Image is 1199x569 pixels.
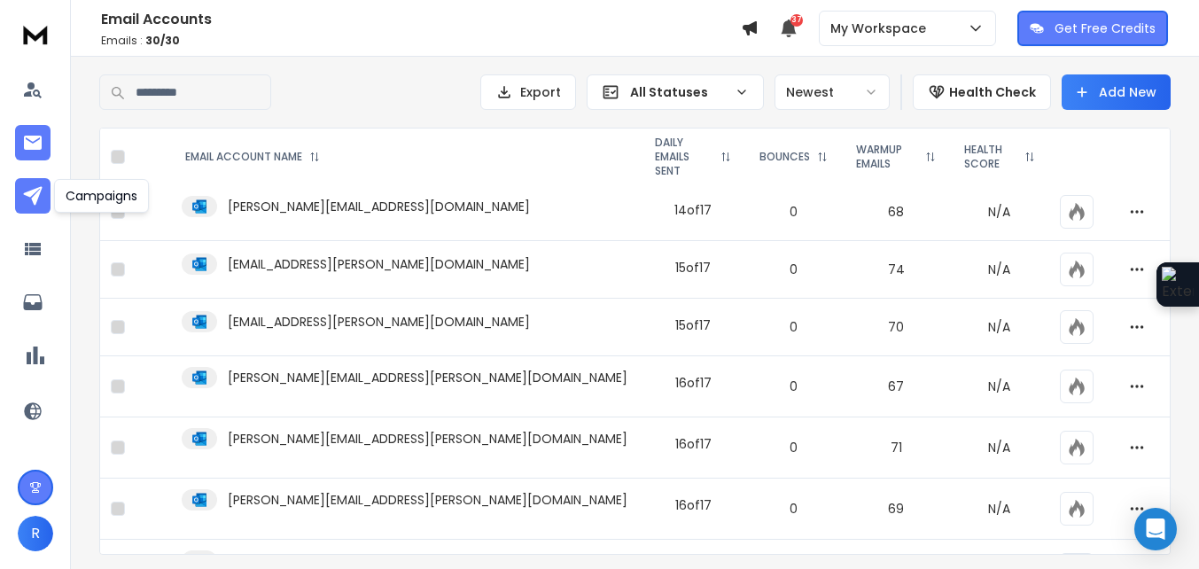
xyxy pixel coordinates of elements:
button: Health Check [913,74,1051,110]
p: N/A [961,318,1039,336]
div: 16 of 17 [675,435,712,453]
p: 0 [756,261,831,278]
span: 30 / 30 [145,33,180,48]
td: 71 [842,417,949,479]
p: HEALTH SCORE [964,143,1017,171]
div: 16 of 17 [675,374,712,392]
button: Add New [1062,74,1171,110]
p: 0 [756,203,831,221]
p: [PERSON_NAME][EMAIL_ADDRESS][PERSON_NAME][DOMAIN_NAME] [228,430,627,448]
p: N/A [961,261,1039,278]
p: BOUNCES [759,150,810,164]
p: 0 [756,500,831,518]
p: Get Free Credits [1055,19,1156,37]
h1: Email Accounts [101,9,741,30]
div: EMAIL ACCOUNT NAME [185,150,320,164]
p: [EMAIL_ADDRESS][PERSON_NAME][DOMAIN_NAME] [228,255,530,273]
div: 15 of 17 [675,259,711,277]
div: 14 of 17 [674,201,712,219]
div: Campaigns [54,179,149,213]
p: N/A [961,378,1039,395]
td: 69 [842,479,949,540]
td: 74 [842,241,949,299]
img: Extension Icon [1162,267,1194,302]
button: R [18,516,53,551]
div: 16 of 17 [675,496,712,514]
p: DAILY EMAILS SENT [655,136,713,178]
p: 0 [756,318,831,336]
p: Emails : [101,34,741,48]
td: 68 [842,183,949,241]
p: My Workspace [830,19,933,37]
p: [EMAIL_ADDRESS][PERSON_NAME][DOMAIN_NAME] [228,313,530,331]
p: [PERSON_NAME][EMAIL_ADDRESS][PERSON_NAME][DOMAIN_NAME] [228,369,627,386]
p: WARMUP EMAILS [856,143,917,171]
button: Export [480,74,576,110]
button: Newest [775,74,890,110]
div: Open Intercom Messenger [1134,508,1177,550]
p: 0 [756,378,831,395]
td: 67 [842,356,949,417]
button: Get Free Credits [1017,11,1168,46]
p: N/A [961,500,1039,518]
span: 37 [790,14,803,27]
div: 15 of 17 [675,316,711,334]
p: N/A [961,203,1039,221]
p: 0 [756,439,831,456]
p: [PERSON_NAME][EMAIL_ADDRESS][PERSON_NAME][DOMAIN_NAME] [228,491,627,509]
img: logo [18,18,53,51]
p: Health Check [949,83,1036,101]
p: [PERSON_NAME][EMAIL_ADDRESS][DOMAIN_NAME] [228,198,530,215]
td: 70 [842,299,949,356]
p: N/A [961,439,1039,456]
p: All Statuses [630,83,728,101]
